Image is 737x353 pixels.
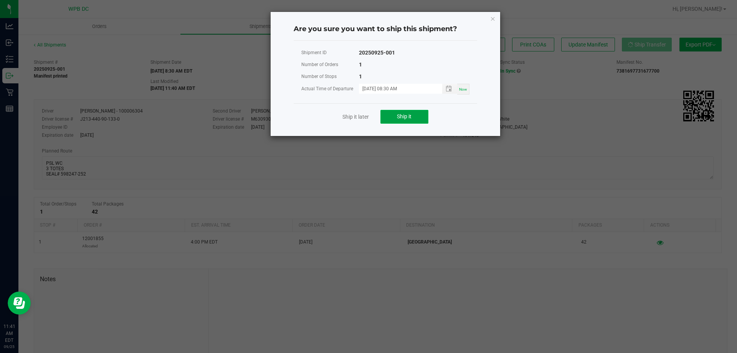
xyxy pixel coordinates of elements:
button: Ship it [380,110,428,124]
span: Toggle popup [442,84,457,93]
div: Number of Stops [301,72,359,81]
iframe: Resource center [8,292,31,315]
div: Number of Orders [301,60,359,70]
button: Close [490,14,496,23]
div: 1 [359,60,362,70]
span: Ship it [397,113,411,119]
h4: Are you sure you want to ship this shipment? [294,24,477,34]
div: 20250925-001 [359,48,395,58]
input: MM/dd/yyyy HH:MM a [359,84,434,93]
div: Actual Time of Departure [301,84,359,94]
div: Shipment ID [301,48,359,58]
span: Now [459,87,467,91]
div: 1 [359,72,362,81]
a: Ship it later [342,113,369,121]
